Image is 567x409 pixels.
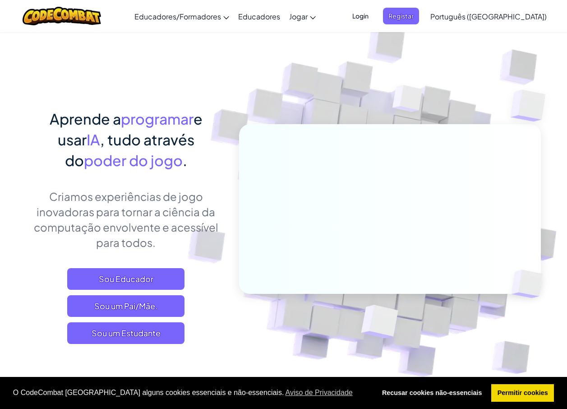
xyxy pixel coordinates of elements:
span: O CodeCombat [GEOGRAPHIC_DATA] alguns cookies essenciais e não-essenciais. [13,386,369,400]
p: Criamos experiências de jogo inovadoras para tornar a ciência da computação envolvente e acessíve... [27,189,226,250]
a: Educadores/Formadores [130,4,234,28]
button: Login [347,8,374,24]
a: Sou um Pai/Mãe. [67,295,184,317]
a: Educadores [234,4,285,28]
button: Registar [383,8,419,24]
span: Aprende a [50,110,121,128]
a: Sou Educador [67,268,184,290]
a: Jogar [285,4,320,28]
img: Overlap cubes [496,251,564,317]
span: Português ([GEOGRAPHIC_DATA]) [430,12,547,21]
img: Overlap cubes [339,286,419,361]
img: CodeCombat logo [23,7,101,25]
img: Overlap cubes [375,67,440,135]
button: Sou um Estudante [67,322,184,344]
span: poder do jogo [84,151,183,169]
a: allow cookies [491,384,554,402]
span: . [183,151,187,169]
span: IA [87,130,100,149]
span: programar [121,110,194,128]
span: , tudo através do [65,130,194,169]
span: Jogar [289,12,308,21]
a: Português ([GEOGRAPHIC_DATA]) [426,4,551,28]
span: Educadores/Formadores [134,12,221,21]
a: deny cookies [376,384,488,402]
a: learn more about cookies [284,386,354,400]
